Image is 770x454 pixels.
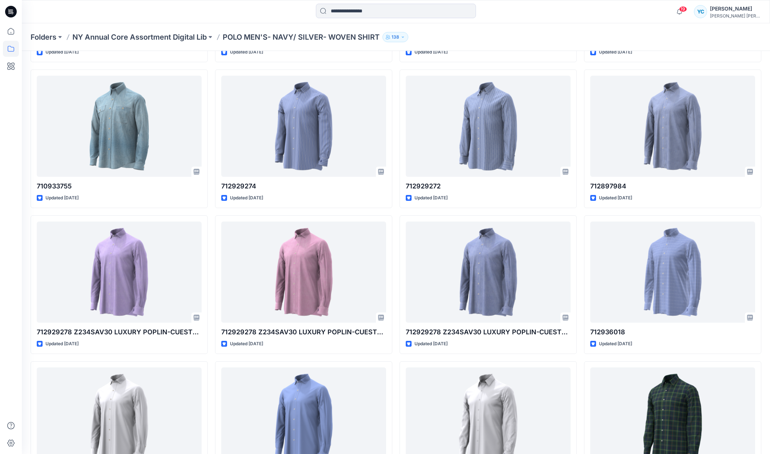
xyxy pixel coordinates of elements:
[45,48,79,56] p: Updated [DATE]
[37,222,202,323] a: 712929278 Z234SAV30 LUXURY POPLIN-CUESTPPHN-LONG SLEEVE-DRESS SHIRT_6045C LAVENDER EOE
[221,222,386,323] a: 712929278 Z234SAV30 LUXURY POPLIN-CUESTPPHN-LONG SLEEVE-DRESS SHIRT_6045B PINK EOE
[72,32,207,42] a: NY Annual Core Assortment Digital Lib
[230,194,263,202] p: Updated [DATE]
[590,222,755,323] a: 712936018
[590,327,755,337] p: 712936018
[590,181,755,191] p: 712897984
[37,327,202,337] p: 712929278 Z234SAV30 LUXURY POPLIN-CUESTPPHN-LONG SLEEVE-DRESS SHIRT_6045C LAVENDER EOE
[382,32,408,42] button: 138
[221,181,386,191] p: 712929274
[599,48,632,56] p: Updated [DATE]
[414,194,448,202] p: Updated [DATE]
[406,327,571,337] p: 712929278 Z234SAV30 LUXURY POPLIN-CUESTPPHN-LONG SLEEVE-DRESS SHIRT_6045A BLUE EOE
[221,76,386,177] a: 712929274
[230,48,263,56] p: Updated [DATE]
[392,33,399,41] p: 138
[230,340,263,348] p: Updated [DATE]
[590,76,755,177] a: 712897984
[45,340,79,348] p: Updated [DATE]
[710,4,761,13] div: [PERSON_NAME]
[694,5,707,18] div: YC
[710,13,761,19] div: [PERSON_NAME] [PERSON_NAME]
[37,76,202,177] a: 710933755
[406,181,571,191] p: 712929272
[679,6,687,12] span: 19
[406,76,571,177] a: 712929272
[45,194,79,202] p: Updated [DATE]
[37,181,202,191] p: 710933755
[406,222,571,323] a: 712929278 Z234SAV30 LUXURY POPLIN-CUESTPPHN-LONG SLEEVE-DRESS SHIRT_6045A BLUE EOE
[414,48,448,56] p: Updated [DATE]
[414,340,448,348] p: Updated [DATE]
[599,340,632,348] p: Updated [DATE]
[221,327,386,337] p: 712929278 Z234SAV30 LUXURY POPLIN-CUESTPPHN-LONG SLEEVE-DRESS SHIRT_6045B PINK EOE
[31,32,56,42] a: Folders
[223,32,380,42] p: POLO MEN'S- NAVY/ SILVER- WOVEN SHIRT
[599,194,632,202] p: Updated [DATE]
